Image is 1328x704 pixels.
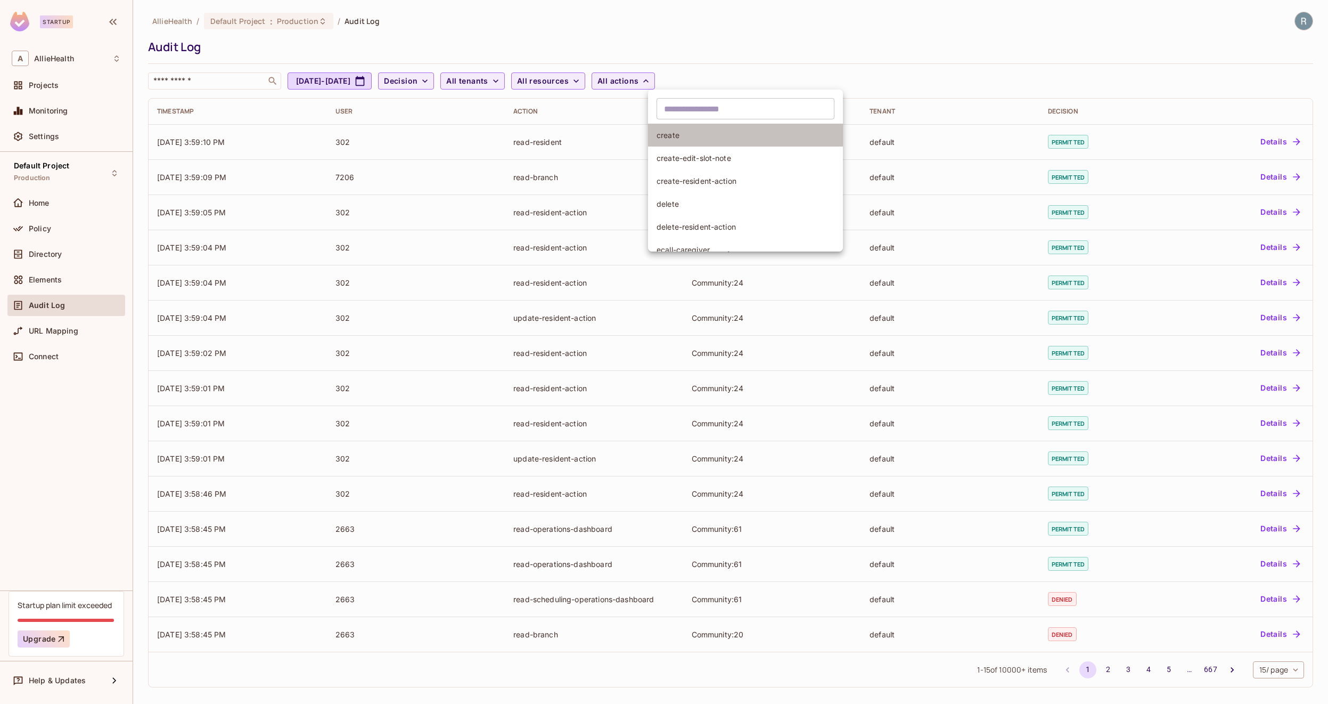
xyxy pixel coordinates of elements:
[657,176,834,186] span: create-resident-action
[657,153,834,163] span: create-edit-slot-note
[657,130,834,140] span: create
[657,222,834,232] span: delete-resident-action
[657,245,834,255] span: ecall-caregiver
[657,199,834,209] span: delete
